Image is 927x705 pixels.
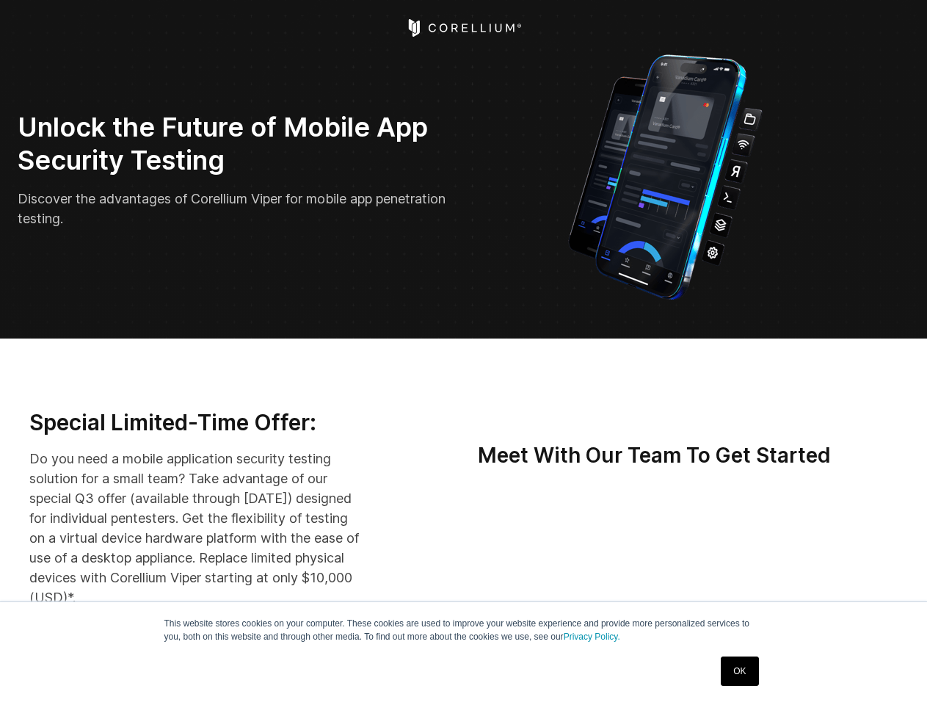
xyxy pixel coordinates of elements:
[18,111,454,177] h2: Unlock the Future of Mobile App Security Testing
[164,617,763,643] p: This website stores cookies on your computer. These cookies are used to improve your website expe...
[18,191,446,226] span: Discover the advantages of Corellium Viper for mobile app penetration testing.
[29,409,363,437] h3: Special Limited-Time Offer:
[721,657,758,686] a: OK
[478,443,831,468] strong: Meet With Our Team To Get Started
[405,19,522,37] a: Corellium Home
[555,47,776,303] img: Corellium_VIPER_Hero_1_1x
[564,632,620,642] a: Privacy Policy.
